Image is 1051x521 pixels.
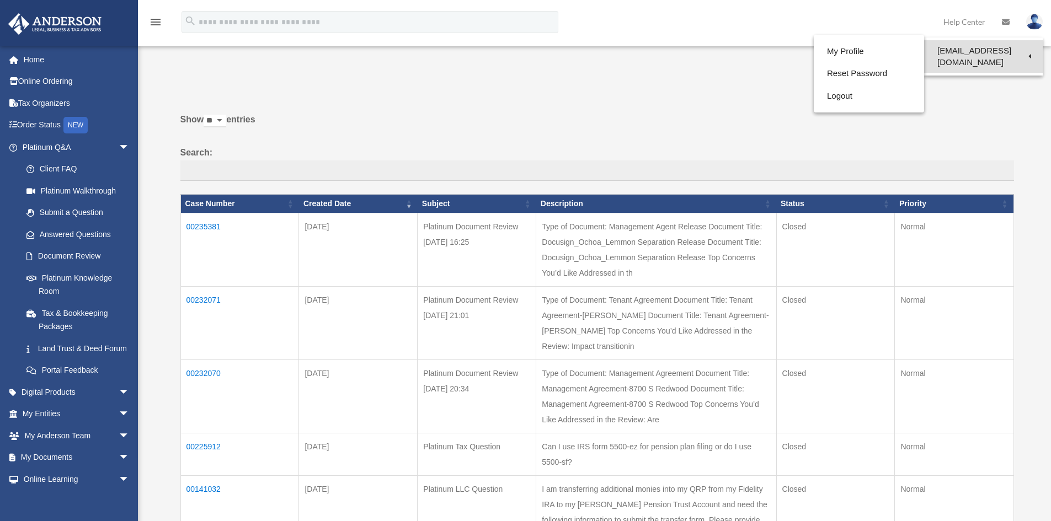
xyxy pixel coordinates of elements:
td: Normal [895,433,1013,475]
td: [DATE] [299,213,418,286]
td: [DATE] [299,286,418,359]
a: Logout [814,85,924,108]
a: My Anderson Teamarrow_drop_down [8,425,146,447]
label: Search: [180,145,1014,181]
td: Closed [776,433,895,475]
th: Created Date: activate to sort column ascending [299,195,418,213]
a: Online Ordering [8,71,146,93]
a: [EMAIL_ADDRESS][DOMAIN_NAME] [924,40,1043,73]
a: Tax & Bookkeeping Packages [15,302,141,337]
th: Subject: activate to sort column ascending [418,195,536,213]
img: User Pic [1026,14,1043,30]
a: Online Learningarrow_drop_down [8,468,146,490]
a: Tax Organizers [8,92,146,114]
a: Platinum Walkthrough [15,180,141,202]
a: menu [149,19,162,29]
a: Land Trust & Deed Forum [15,337,141,359]
th: Priority: activate to sort column ascending [895,195,1013,213]
i: search [184,15,196,27]
td: 00232070 [180,359,299,433]
td: 00235381 [180,213,299,286]
td: Closed [776,359,895,433]
td: Platinum Tax Question [418,433,536,475]
span: arrow_drop_down [119,403,141,426]
td: Can I use IRS form 5500-ez for pension plan filing or do I use 5500-sf? [536,433,776,475]
a: Platinum Knowledge Room [15,267,141,302]
div: NEW [63,117,88,133]
select: Showentries [204,115,226,127]
span: arrow_drop_down [119,425,141,447]
a: Client FAQ [15,158,141,180]
img: Anderson Advisors Platinum Portal [5,13,105,35]
td: Type of Document: Management Agreement Document Title: Management Agreement-8700 S Redwood Docume... [536,359,776,433]
a: Home [8,49,146,71]
td: 00232071 [180,286,299,359]
td: Type of Document: Tenant Agreement Document Title: Tenant Agreement-[PERSON_NAME] Document Title:... [536,286,776,359]
a: Order StatusNEW [8,114,146,137]
td: [DATE] [299,359,418,433]
a: Digital Productsarrow_drop_down [8,381,146,403]
td: Platinum Document Review [DATE] 16:25 [418,213,536,286]
td: Normal [895,286,1013,359]
a: My Documentsarrow_drop_down [8,447,146,469]
a: Submit a Question [15,202,141,224]
td: Type of Document: Management Agent Release Document Title: Docusign_Ochoa_Lemmon Separation Relea... [536,213,776,286]
a: My Profile [814,40,924,63]
i: menu [149,15,162,29]
span: arrow_drop_down [119,381,141,404]
td: Normal [895,359,1013,433]
td: 00225912 [180,433,299,475]
span: arrow_drop_down [119,136,141,159]
th: Status: activate to sort column ascending [776,195,895,213]
a: Reset Password [814,62,924,85]
a: Portal Feedback [15,359,141,382]
input: Search: [180,160,1014,181]
td: Normal [895,213,1013,286]
a: Answered Questions [15,223,135,245]
a: My Entitiesarrow_drop_down [8,403,146,425]
th: Case Number: activate to sort column ascending [180,195,299,213]
td: Platinum Document Review [DATE] 20:34 [418,359,536,433]
span: arrow_drop_down [119,468,141,491]
a: Document Review [15,245,141,267]
label: Show entries [180,112,1014,138]
td: Closed [776,286,895,359]
a: Platinum Q&Aarrow_drop_down [8,136,141,158]
td: [DATE] [299,433,418,475]
th: Description: activate to sort column ascending [536,195,776,213]
span: arrow_drop_down [119,447,141,469]
td: Closed [776,213,895,286]
td: Platinum Document Review [DATE] 21:01 [418,286,536,359]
